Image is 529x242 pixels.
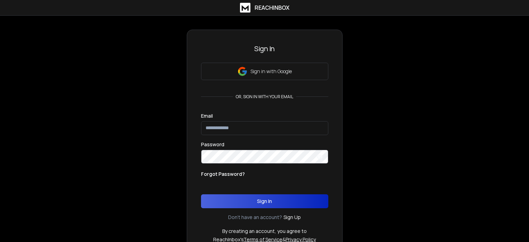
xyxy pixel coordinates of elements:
label: Email [201,114,213,118]
a: Sign Up [283,214,301,221]
label: Password [201,142,224,147]
img: logo [240,3,250,13]
button: Sign in with Google [201,63,328,80]
h1: ReachInbox [255,3,289,12]
p: By creating an account, you agree to [222,228,307,235]
button: Sign In [201,194,328,208]
h3: Sign In [201,44,328,54]
p: Don't have an account? [228,214,282,221]
a: ReachInbox [240,3,289,13]
p: Sign in with Google [250,68,292,75]
p: Forgot Password? [201,171,245,178]
p: or, sign in with your email [233,94,296,100]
